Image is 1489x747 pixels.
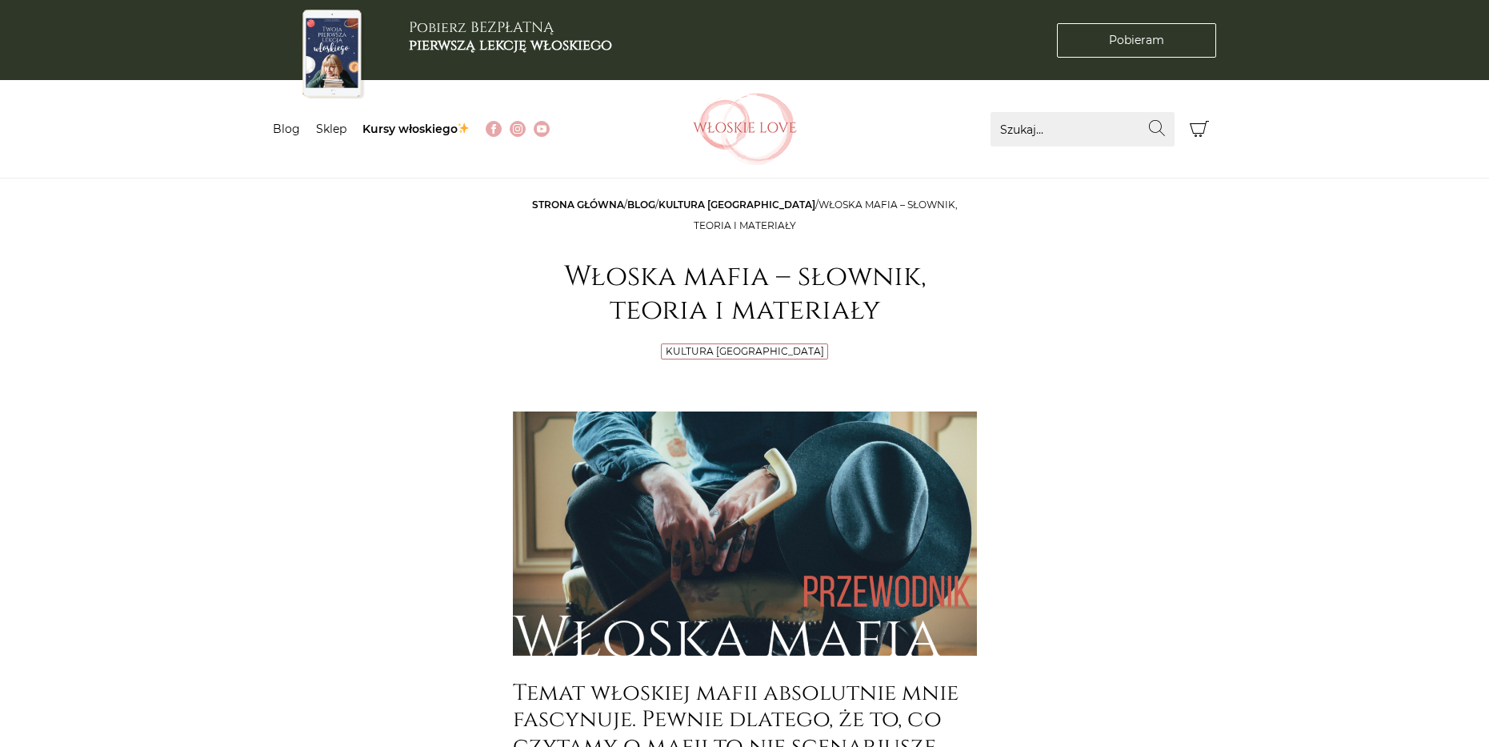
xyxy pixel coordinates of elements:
a: Pobieram [1057,23,1216,58]
img: ✨ [458,122,469,134]
span: / / / [532,199,958,231]
span: Pobieram [1109,32,1164,49]
a: Strona główna [532,199,624,211]
a: Kursy włoskiego [362,122,470,136]
a: Sklep [316,122,346,136]
a: Blog [273,122,300,136]
a: Kultura [GEOGRAPHIC_DATA] [658,199,815,211]
span: Włoska mafia – słownik, teoria i materiały [694,199,958,231]
a: Kultura [GEOGRAPHIC_DATA] [666,345,824,357]
button: Koszyk [1183,112,1217,147]
input: Szukaj... [991,112,1175,147]
b: pierwszą lekcję włoskiego [409,35,612,55]
h3: Pobierz BEZPŁATNĄ [409,19,612,54]
img: Włoskielove [693,93,797,165]
h1: Włoska mafia – słownik, teoria i materiały [513,260,977,327]
a: Blog [627,199,655,211]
